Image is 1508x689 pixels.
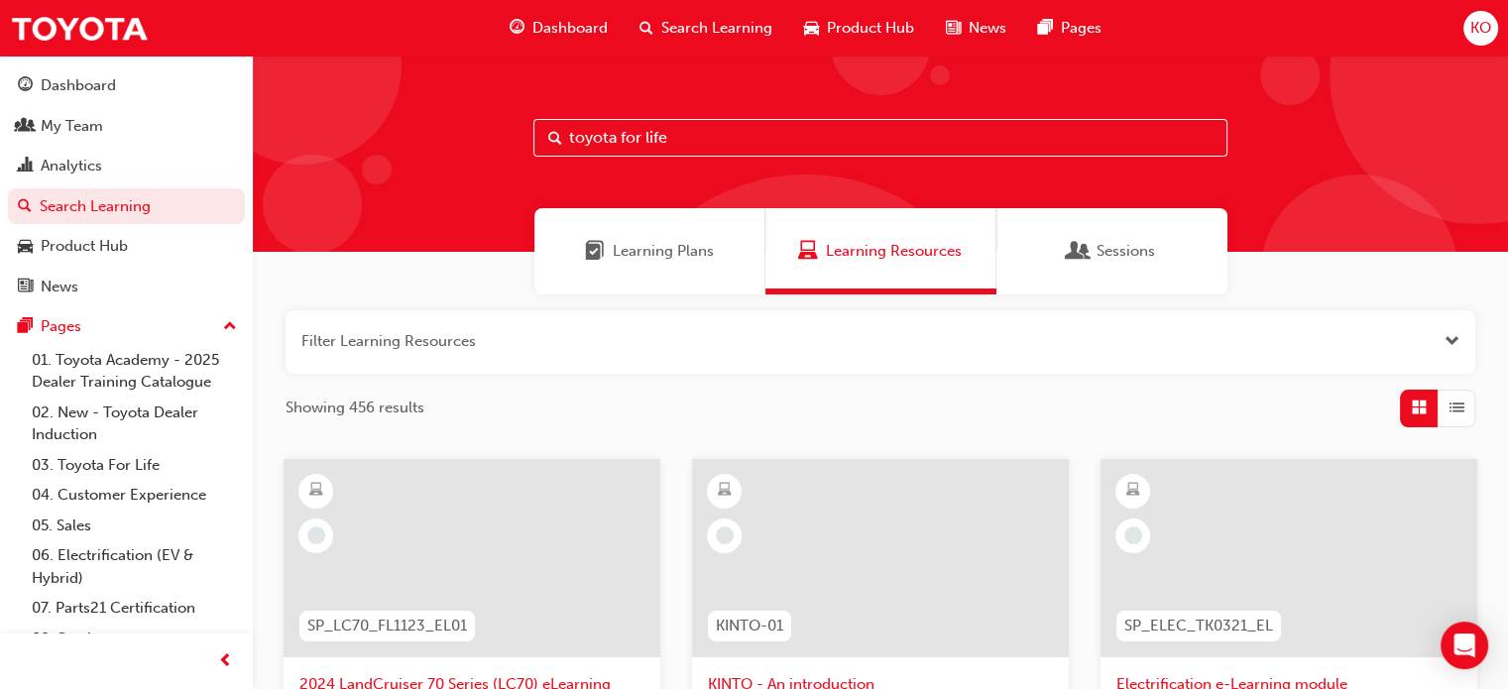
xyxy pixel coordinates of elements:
[718,478,732,504] span: learningResourceType_ELEARNING-icon
[8,108,245,145] a: My Team
[585,240,605,263] span: Learning Plans
[10,6,149,51] img: Trak
[8,63,245,308] button: DashboardMy TeamAnalyticsSearch LearningProduct HubNews
[494,8,624,49] a: guage-iconDashboard
[24,624,245,654] a: 08. Service
[307,526,325,544] span: learningRecordVerb_NONE-icon
[24,540,245,593] a: 06. Electrification (EV & Hybrid)
[41,74,116,97] div: Dashboard
[24,480,245,511] a: 04. Customer Experience
[309,478,323,504] span: learningResourceType_ELEARNING-icon
[996,208,1227,294] a: SessionsSessions
[1126,478,1140,504] span: learningResourceType_ELEARNING-icon
[1124,526,1142,544] span: learningRecordVerb_NONE-icon
[969,17,1006,40] span: News
[804,16,819,41] span: car-icon
[765,208,996,294] a: Learning ResourcesLearning Resources
[1069,240,1089,263] span: Sessions
[24,398,245,450] a: 02. New - Toyota Dealer Induction
[716,526,734,544] span: learningRecordVerb_NONE-icon
[18,238,33,256] span: car-icon
[223,314,237,340] span: up-icon
[8,308,245,345] button: Pages
[8,67,245,104] a: Dashboard
[41,315,81,338] div: Pages
[41,115,103,138] div: My Team
[1412,397,1427,419] span: Grid
[639,16,653,41] span: search-icon
[534,208,765,294] a: Learning PlansLearning Plans
[1470,17,1491,40] span: KO
[18,77,33,95] span: guage-icon
[1450,397,1464,419] span: List
[24,450,245,481] a: 03. Toyota For Life
[24,511,245,541] a: 05. Sales
[41,276,78,298] div: News
[1441,622,1488,669] div: Open Intercom Messenger
[661,17,772,40] span: Search Learning
[1124,615,1273,637] span: SP_ELEC_TK0321_EL
[286,397,424,419] span: Showing 456 results
[18,318,33,336] span: pages-icon
[798,240,818,263] span: Learning Resources
[1022,8,1117,49] a: pages-iconPages
[930,8,1022,49] a: news-iconNews
[18,279,33,296] span: news-icon
[533,119,1227,157] input: Search...
[18,198,32,216] span: search-icon
[624,8,788,49] a: search-iconSearch Learning
[8,188,245,225] a: Search Learning
[24,345,245,398] a: 01. Toyota Academy - 2025 Dealer Training Catalogue
[532,17,608,40] span: Dashboard
[8,269,245,305] a: News
[8,148,245,184] a: Analytics
[788,8,930,49] a: car-iconProduct Hub
[510,16,524,41] span: guage-icon
[1038,16,1053,41] span: pages-icon
[548,127,562,150] span: Search
[827,17,914,40] span: Product Hub
[716,615,783,637] span: KINTO-01
[826,240,962,263] span: Learning Resources
[307,615,467,637] span: SP_LC70_FL1123_EL01
[1445,330,1459,353] button: Open the filter
[18,158,33,175] span: chart-icon
[18,118,33,136] span: people-icon
[41,235,128,258] div: Product Hub
[218,649,233,674] span: prev-icon
[613,240,714,263] span: Learning Plans
[1463,11,1498,46] button: KO
[8,228,245,265] a: Product Hub
[1097,240,1155,263] span: Sessions
[41,155,102,177] div: Analytics
[946,16,961,41] span: news-icon
[24,593,245,624] a: 07. Parts21 Certification
[1061,17,1102,40] span: Pages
